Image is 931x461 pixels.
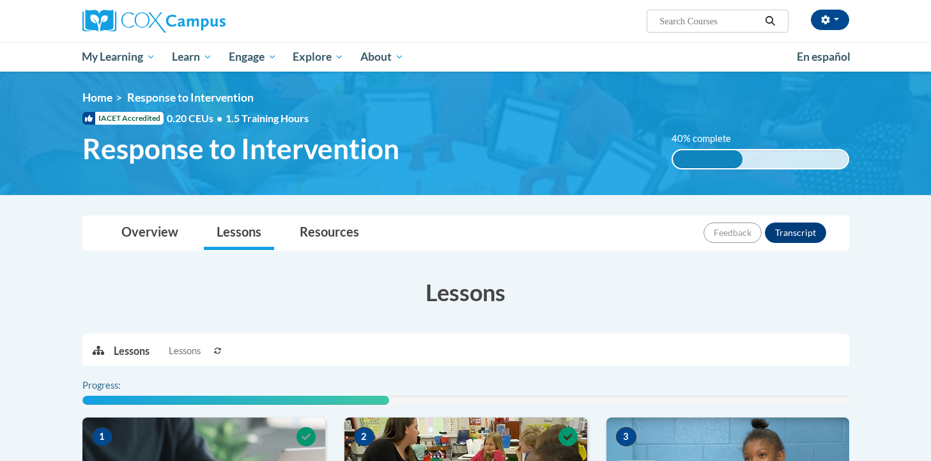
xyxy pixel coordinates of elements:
[658,13,760,29] input: Search Courses
[169,344,201,358] span: Lessons
[82,10,226,33] img: Cox Campus
[220,42,285,72] a: Engage
[82,379,156,393] label: Progress:
[82,132,399,166] span: Response to Intervention
[287,216,372,250] a: Resources
[797,50,850,63] span: En español
[360,49,404,65] span: About
[82,91,112,104] a: Home
[616,427,636,446] span: 3
[789,43,859,70] a: En español
[172,49,212,65] span: Learn
[82,276,849,308] h3: Lessons
[229,49,277,65] span: Engage
[760,13,780,29] button: Search
[672,132,745,146] label: 40% complete
[673,150,742,168] div: 40% complete
[82,49,155,65] span: My Learning
[217,112,222,124] span: •
[82,112,164,125] span: IACET Accredited
[284,42,352,72] a: Explore
[63,42,868,72] div: Main menu
[704,223,762,243] button: Feedback
[167,111,226,125] span: 0.20 CEUs
[204,216,274,250] a: Lessons
[352,42,412,72] a: About
[82,10,325,33] a: Cox Campus
[164,42,220,72] a: Learn
[293,49,344,65] span: Explore
[226,112,309,124] span: 1.5 Training Hours
[354,427,374,446] span: 2
[127,91,254,104] span: Response to Intervention
[765,223,826,243] button: Transcript
[811,10,849,30] button: Account Settings
[92,427,112,446] span: 1
[109,216,191,250] a: Overview
[114,344,150,358] p: Lessons
[74,42,164,72] a: My Learning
